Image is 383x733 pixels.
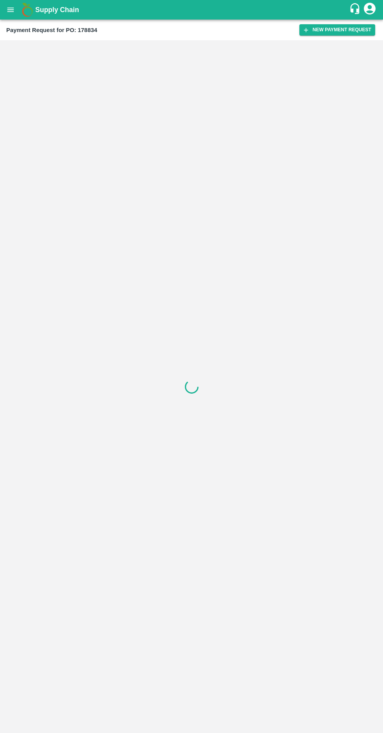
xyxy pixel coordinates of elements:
[35,6,79,14] b: Supply Chain
[35,4,349,15] a: Supply Chain
[6,27,97,33] b: Payment Request for PO: 178834
[2,1,20,19] button: open drawer
[349,3,363,17] div: customer-support
[363,2,377,18] div: account of current user
[299,24,375,36] button: New Payment Request
[20,2,35,18] img: logo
